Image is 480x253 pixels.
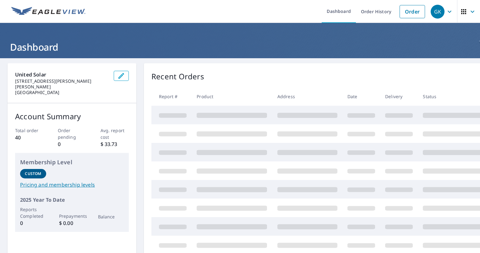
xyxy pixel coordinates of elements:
p: 0 [20,219,46,227]
p: Membership Level [20,158,124,166]
th: Date [342,87,380,106]
p: Total order [15,127,44,134]
th: Delivery [380,87,418,106]
th: Report # [151,87,192,106]
p: Account Summary [15,111,129,122]
th: Address [272,87,342,106]
p: Order pending [58,127,86,140]
p: Custom [25,171,41,177]
div: GK [431,5,445,19]
a: Pricing and membership levels [20,181,124,188]
p: United Solar [15,71,109,78]
a: Order [400,5,425,18]
p: Balance [98,213,124,220]
p: Avg. report cost [101,127,129,140]
p: 0 [58,140,86,148]
h1: Dashboard [8,41,472,53]
p: $ 33.73 [101,140,129,148]
th: Product [192,87,272,106]
p: 2025 Year To Date [20,196,124,204]
p: Recent Orders [151,71,204,82]
p: Reports Completed [20,206,46,219]
p: [STREET_ADDRESS][PERSON_NAME][PERSON_NAME] [15,78,109,90]
p: $ 0.00 [59,219,85,227]
img: EV Logo [11,7,85,16]
p: Prepayments [59,213,85,219]
p: [GEOGRAPHIC_DATA] [15,90,109,95]
p: 40 [15,134,44,141]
